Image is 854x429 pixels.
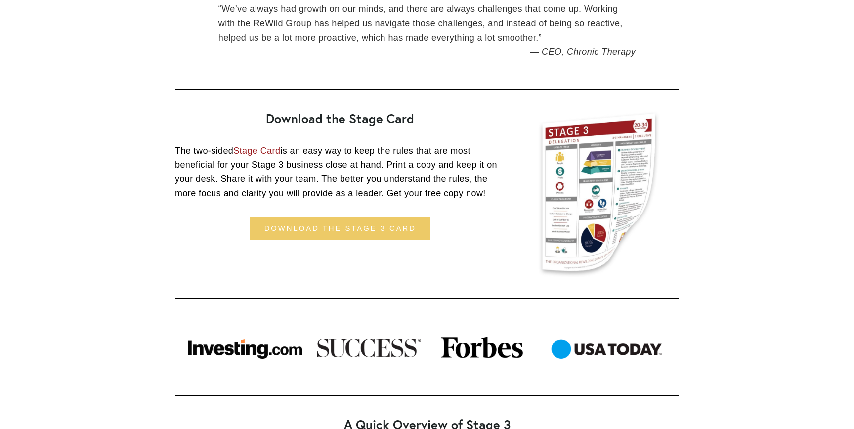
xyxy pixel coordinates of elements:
blockquote: We’ve always had growth on our minds, and there are always challenges that come up. Working with ... [218,2,636,44]
span: “ [218,4,221,14]
span: ” [539,33,542,43]
figcaption: — CEO, Chronic Therapy [218,45,636,59]
a: Stage Card [233,146,280,156]
a: four publication logos [175,320,679,374]
a: Stage 3 Card [522,111,679,277]
a: download the stage 3 card [250,217,430,240]
strong: Download the Stage Card [266,110,414,127]
p: The two-sided is an easy way to keep the rules that are most beneficial for your Stage 3 business... [175,144,506,201]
